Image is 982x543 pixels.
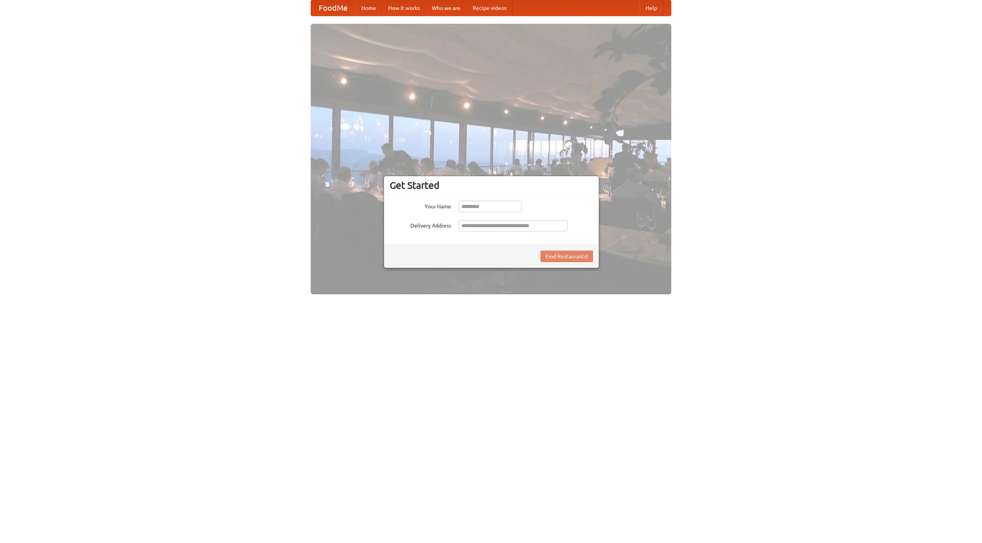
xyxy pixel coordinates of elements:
a: How it works [382,0,426,16]
a: Home [355,0,382,16]
button: Find Restaurants! [540,251,593,262]
a: Help [639,0,663,16]
label: Delivery Address [390,220,451,229]
a: Who we are [426,0,466,16]
a: Recipe videos [466,0,512,16]
a: FoodMe [311,0,355,16]
h3: Get Started [390,180,593,191]
label: Your Name [390,201,451,210]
